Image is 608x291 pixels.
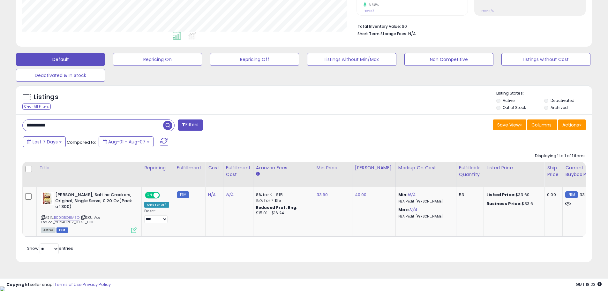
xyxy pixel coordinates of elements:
button: Deactivated & In Stock [16,69,105,82]
div: 15% for > $15 [256,198,309,203]
p: N/A Profit [PERSON_NAME] [398,199,451,204]
a: N/A [409,207,417,213]
span: OFF [159,193,169,198]
a: B00D5Q8M5Q [54,215,79,220]
button: Columns [527,119,557,130]
div: Fulfillment Cost [226,165,251,178]
button: Aug-01 - Aug-07 [99,136,154,147]
span: N/A [408,31,416,37]
span: FBM [56,227,68,233]
div: Current Buybox Price [565,165,598,178]
div: seller snap | | [6,282,111,288]
div: $33.60 [486,192,539,198]
th: The percentage added to the cost of goods (COGS) that forms the calculator for Min & Max prices. [395,162,456,187]
b: [PERSON_NAME], Saltine Crackers, Original, Single Serve, 0.20 Oz(Pack of 300) [55,192,133,211]
span: Compared to: [67,139,96,145]
a: N/A [208,192,216,198]
small: Amazon Fees. [256,171,260,177]
b: Business Price: [486,201,522,207]
div: [PERSON_NAME] [355,165,393,171]
div: Clear All Filters [22,103,51,110]
small: FBM [565,191,578,198]
div: Amazon Fees [256,165,311,171]
span: Last 7 Days [33,139,58,145]
p: N/A Profit [PERSON_NAME] [398,214,451,219]
span: | SKU: Ace Endica_20240202_10.73_001 [41,215,101,225]
b: Short Term Storage Fees: [357,31,407,36]
button: Filters [178,119,203,131]
div: 8% for <= $15 [256,192,309,198]
label: Archived [551,105,568,110]
b: Min: [398,192,408,198]
small: Prev: N/A [481,9,494,13]
div: Fulfillable Quantity [459,165,481,178]
span: Columns [531,122,552,128]
div: Fulfillment [177,165,203,171]
button: Listings without Cost [501,53,590,66]
label: Deactivated [551,98,574,103]
button: Last 7 Days [23,136,66,147]
div: $33.6 [486,201,539,207]
div: Min Price [317,165,349,171]
div: ASIN: [41,192,137,232]
a: N/A [408,192,415,198]
a: 33.60 [317,192,328,198]
small: Prev: 47 [364,9,374,13]
div: 0.00 [547,192,558,198]
span: ON [146,193,154,198]
button: Save View [493,119,526,130]
div: Listed Price [486,165,542,171]
label: Out of Stock [503,105,526,110]
div: Cost [208,165,221,171]
div: 53 [459,192,479,198]
b: Total Inventory Value: [357,24,401,29]
span: Show: entries [27,245,73,251]
div: Preset: [144,209,169,223]
button: Listings without Min/Max [307,53,396,66]
h5: Listings [34,93,58,102]
div: Repricing [144,165,171,171]
div: Title [39,165,139,171]
a: 40.00 [355,192,367,198]
div: $15.01 - $16.24 [256,211,309,216]
img: 51yIo7fghoL._SL40_.jpg [41,192,54,205]
div: Amazon AI * [144,202,169,208]
a: N/A [226,192,234,198]
strong: Copyright [6,281,30,287]
div: Ship Price [547,165,560,178]
small: 6.38% [366,3,379,7]
button: Non Competitive [404,53,493,66]
p: Listing States: [496,90,592,96]
span: 33.77 [580,192,590,198]
b: Reduced Prof. Rng. [256,205,298,210]
a: Privacy Policy [83,281,111,287]
label: Active [503,98,514,103]
span: Aug-01 - Aug-07 [108,139,146,145]
span: All listings currently available for purchase on Amazon [41,227,56,233]
span: 2025-08-15 18:23 GMT [576,281,602,287]
div: Markup on Cost [398,165,454,171]
div: Displaying 1 to 1 of 1 items [535,153,586,159]
b: Max: [398,207,409,213]
button: Repricing Off [210,53,299,66]
a: Terms of Use [55,281,82,287]
li: $0 [357,22,581,30]
button: Actions [558,119,586,130]
button: Repricing On [113,53,202,66]
b: Listed Price: [486,192,515,198]
small: FBM [177,191,189,198]
button: Default [16,53,105,66]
